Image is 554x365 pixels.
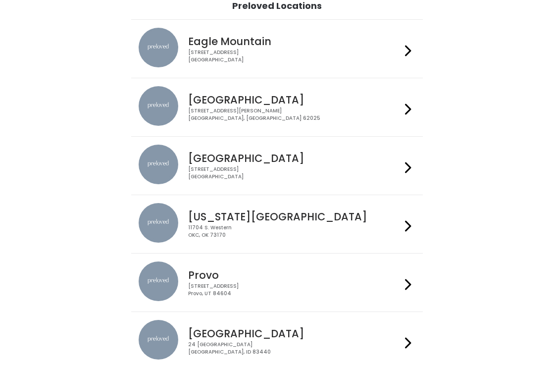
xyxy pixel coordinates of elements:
div: [STREET_ADDRESS][PERSON_NAME] [GEOGRAPHIC_DATA], [GEOGRAPHIC_DATA] 62025 [188,107,401,122]
h4: [GEOGRAPHIC_DATA] [188,328,401,339]
img: preloved location [139,86,178,126]
a: preloved location [GEOGRAPHIC_DATA] [STREET_ADDRESS][PERSON_NAME][GEOGRAPHIC_DATA], [GEOGRAPHIC_D... [139,86,415,128]
a: preloved location [GEOGRAPHIC_DATA] [STREET_ADDRESS][GEOGRAPHIC_DATA] [139,145,415,187]
h4: Eagle Mountain [188,36,401,47]
img: preloved location [139,320,178,360]
img: preloved location [139,145,178,184]
h4: [US_STATE][GEOGRAPHIC_DATA] [188,211,401,222]
a: preloved location Eagle Mountain [STREET_ADDRESS][GEOGRAPHIC_DATA] [139,28,415,70]
h4: [GEOGRAPHIC_DATA] [188,153,401,164]
a: preloved location [US_STATE][GEOGRAPHIC_DATA] 11704 S. WesternOKC, OK 73170 [139,203,415,245]
img: preloved location [139,28,178,67]
h4: [GEOGRAPHIC_DATA] [188,94,401,105]
a: preloved location [GEOGRAPHIC_DATA] 24 [GEOGRAPHIC_DATA][GEOGRAPHIC_DATA], ID 83440 [139,320,415,362]
div: [STREET_ADDRESS] Provo, UT 84604 [188,283,401,297]
img: preloved location [139,203,178,243]
div: 11704 S. Western OKC, OK 73170 [188,224,401,239]
h1: Preloved Locations [232,1,322,11]
div: [STREET_ADDRESS] [GEOGRAPHIC_DATA] [188,166,401,180]
div: [STREET_ADDRESS] [GEOGRAPHIC_DATA] [188,49,401,63]
a: preloved location Provo [STREET_ADDRESS]Provo, UT 84604 [139,261,415,304]
img: preloved location [139,261,178,301]
h4: Provo [188,269,401,281]
div: 24 [GEOGRAPHIC_DATA] [GEOGRAPHIC_DATA], ID 83440 [188,341,401,356]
